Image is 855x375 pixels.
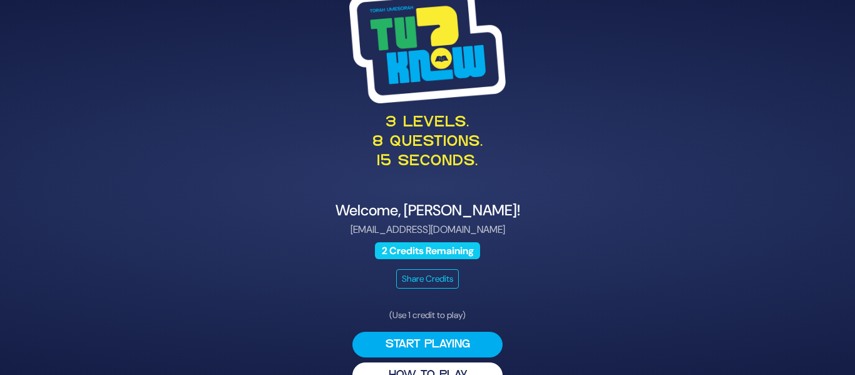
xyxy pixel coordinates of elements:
button: Start Playing [352,332,503,357]
p: 3 levels. 8 questions. 15 seconds. [122,113,733,172]
p: [EMAIL_ADDRESS][DOMAIN_NAME] [122,222,733,237]
button: Share Credits [396,269,459,289]
p: (Use 1 credit to play) [352,309,503,322]
span: 2 Credits Remaining [375,242,480,259]
h4: Welcome, [PERSON_NAME]! [122,202,733,220]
